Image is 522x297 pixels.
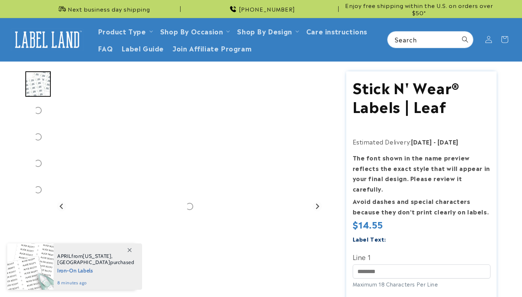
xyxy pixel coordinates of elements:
a: Label Guide [117,39,168,57]
img: Stick N' Wear® Labels | Leaf - Label Land [25,71,51,97]
strong: - [434,137,436,146]
span: [GEOGRAPHIC_DATA] [57,259,110,265]
label: Line 1 [353,251,490,263]
div: Go to slide 1 [25,71,51,97]
strong: [DATE] [438,137,459,146]
p: Estimated Delivery: [353,137,490,147]
span: Next business day shipping [68,5,150,13]
span: $14.55 [353,219,384,230]
strong: Avoid dashes and special characters because they don’t print clearly on labels. [353,197,489,216]
iframe: Gorgias live chat messenger [449,266,515,290]
span: [PHONE_NUMBER] [239,5,295,13]
summary: Product Type [94,22,156,39]
span: APRIL [57,253,71,259]
span: Shop By Occasion [160,27,223,35]
label: Label Text: [353,235,386,243]
strong: [DATE] [411,137,432,146]
div: Go to slide 5 [25,177,51,202]
h1: Stick N' Wear® Labels | Leaf [353,78,490,115]
a: Product Type [98,26,146,36]
span: Join Affiliate Program [173,44,252,52]
a: Shop By Design [237,26,292,36]
div: Maximum 18 Characters Per Line [353,280,490,288]
span: [US_STATE] [83,253,111,259]
a: FAQ [94,39,117,57]
summary: Shop By Design [233,22,302,39]
img: Label Land [11,28,83,51]
div: Go to slide 2 [25,98,51,123]
button: Search [457,32,473,47]
button: Next slide [312,202,322,212]
div: Go to slide 4 [25,151,51,176]
span: FAQ [98,44,113,52]
div: Go to slide 6 [25,204,51,229]
strong: The font shown in the name preview reflects the exact style that will appear in your final design... [353,153,490,193]
span: Label Guide [121,44,164,52]
a: Label Land [8,26,86,54]
span: from , purchased [57,253,134,265]
summary: Shop By Occasion [156,22,233,39]
button: Go to last slide [57,202,67,212]
a: Join Affiliate Program [168,39,256,57]
a: Care instructions [302,22,372,39]
span: Enjoy free shipping within the U.S. on orders over $50* [341,2,497,16]
div: Go to slide 3 [25,124,51,150]
span: Care instructions [306,27,367,35]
